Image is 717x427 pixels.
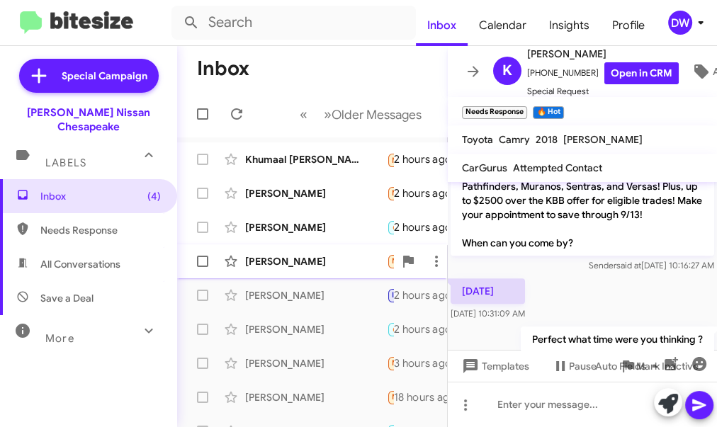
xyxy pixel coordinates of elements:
[45,156,86,169] span: Labels
[451,278,525,304] p: [DATE]
[527,45,679,62] span: [PERSON_NAME]
[538,5,601,46] a: Insights
[387,389,394,405] div: Hello! I just sent this message to [PERSON_NAME]... Hi [PERSON_NAME]. This is [PERSON_NAME] from ...
[45,332,74,345] span: More
[416,5,468,46] a: Inbox
[245,288,387,302] div: [PERSON_NAME]
[387,219,394,235] div: That's was a waste of time and a disrespectful offer. Never again... thanks.
[533,106,563,119] small: 🔥 Hot
[616,260,641,271] span: said at
[387,150,394,168] div: Inbound Call
[604,62,679,84] a: Open in CRM
[394,288,463,302] div: 2 hours ago
[245,186,387,200] div: [PERSON_NAME]
[392,324,416,334] span: 🔥 Hot
[521,326,714,352] p: Perfect what time were you thinking ?
[300,106,307,123] span: «
[171,6,416,40] input: Search
[387,287,394,303] div: Sounds good! We are here [DATE] from 9am-7pm. What time works best for you?
[459,353,529,379] span: Templates
[387,355,394,371] div: I really want the car so what do I do next
[62,69,147,83] span: Special Campaign
[19,59,159,93] a: Special Campaign
[462,133,493,146] span: Toyota
[394,322,463,336] div: 2 hours ago
[392,188,452,198] span: Needs Response
[387,253,394,269] div: Thanks for asking
[536,133,558,146] span: 2018
[245,322,387,336] div: [PERSON_NAME]
[668,11,692,35] div: DW
[315,100,430,129] button: Next
[197,57,249,80] h1: Inbox
[601,5,656,46] a: Profile
[40,189,161,203] span: Inbox
[595,353,663,379] span: Auto Fields
[502,59,512,82] span: K
[392,392,452,402] span: Needs Response
[392,290,429,300] span: Important
[394,152,463,166] div: 2 hours ago
[387,321,394,337] div: Okay great! We look forward to meeting you!
[392,358,452,368] span: Needs Response
[462,161,507,174] span: CarGurus
[324,106,332,123] span: »
[40,223,161,237] span: Needs Response
[448,353,541,379] button: Templates
[147,189,161,203] span: (4)
[245,390,387,404] div: [PERSON_NAME]
[394,356,463,370] div: 3 hours ago
[394,220,463,234] div: 2 hours ago
[468,5,538,46] a: Calendar
[40,291,94,305] span: Save a Deal
[563,133,643,146] span: [PERSON_NAME]
[245,356,387,370] div: [PERSON_NAME]
[451,308,525,319] span: [DATE] 10:31:09 AM
[541,353,608,379] button: Pause
[387,185,394,201] div: We are actually here in the lobby waiting now. We signed paperwork for a car last night but has t...
[499,133,530,146] span: Camry
[656,11,701,35] button: DW
[245,254,387,268] div: [PERSON_NAME]
[462,106,527,119] small: Needs Response
[527,62,679,84] span: [PHONE_NUMBER]
[292,100,430,129] nav: Page navigation example
[584,353,674,379] button: Auto Fields
[394,390,468,404] div: 18 hours ago
[291,100,316,129] button: Previous
[392,256,452,266] span: Needs Response
[392,222,416,232] span: 🔥 Hot
[513,161,602,174] span: Attempted Contact
[245,152,387,166] div: Khumaal [PERSON_NAME]
[245,220,387,234] div: [PERSON_NAME]
[589,260,714,271] span: Sender [DATE] 10:16:27 AM
[394,186,463,200] div: 2 hours ago
[527,84,679,98] span: Special Request
[40,257,120,271] span: All Conversations
[392,156,452,165] span: Needs Response
[332,107,422,123] span: Older Messages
